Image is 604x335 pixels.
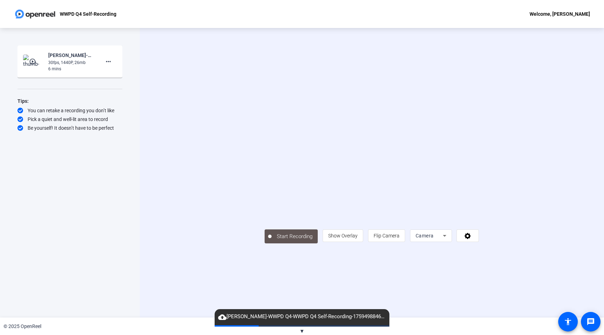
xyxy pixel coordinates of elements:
[60,10,116,18] p: WWPD Q4 Self-Recording
[23,55,44,69] img: thumb-nail
[17,124,122,131] div: Be yourself! It doesn’t have to be perfect
[416,233,434,238] span: Camera
[17,116,122,123] div: Pick a quiet and well-lit area to record
[14,7,56,21] img: OpenReel logo
[300,328,305,334] span: ▼
[587,318,595,326] mat-icon: message
[272,233,318,241] span: Start Recording
[328,233,358,238] span: Show Overlay
[17,107,122,114] div: You can retake a recording you don’t like
[218,313,226,321] mat-icon: cloud_upload
[564,318,572,326] mat-icon: accessibility
[3,323,41,330] div: © 2025 OpenReel
[323,229,363,242] button: Show Overlay
[48,51,95,59] div: [PERSON_NAME]-WWPD Q4-WWPD Q4 Self-Recording-1758826366197-screen
[374,233,400,238] span: Flip Camera
[104,57,113,66] mat-icon: more_horiz
[29,58,37,65] mat-icon: play_circle_outline
[48,59,95,66] div: 30fps, 1440P, 26mb
[48,66,95,72] div: 6 mins
[215,313,389,321] span: [PERSON_NAME]-WWPD Q4-WWPD Q4 Self-Recording-1759498846041-webcam
[530,10,590,18] div: Welcome, [PERSON_NAME]
[265,229,318,243] button: Start Recording
[17,97,122,105] div: Tips:
[368,229,405,242] button: Flip Camera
